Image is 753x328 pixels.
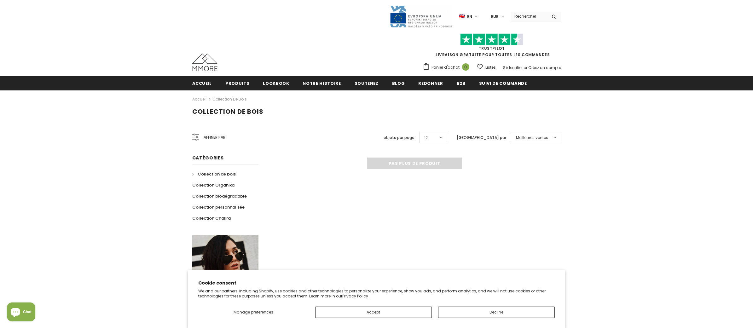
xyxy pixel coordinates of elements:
a: soutenez [355,76,379,90]
a: TrustPilot [479,46,505,51]
a: Accueil [192,95,206,103]
a: Accueil [192,76,212,90]
a: B2B [457,76,466,90]
a: Collection Chakra [192,213,231,224]
img: i-lang-1.png [459,14,465,19]
label: objets par page [384,135,414,141]
input: Search Site [511,12,547,21]
span: soutenez [355,80,379,86]
span: or [524,65,527,70]
span: Listes [485,64,496,71]
span: 0 [462,63,469,71]
inbox-online-store-chat: Shopify online store chat [5,302,37,323]
span: Collection Organika [192,182,235,188]
span: Lookbook [263,80,289,86]
span: Produits [225,80,249,86]
p: We and our partners, including Shopify, use cookies and other technologies to personalize your ex... [198,289,555,298]
img: Faites confiance aux étoiles pilotes [460,33,523,46]
a: Redonner [418,76,443,90]
span: Suivi de commande [479,80,527,86]
a: Listes [477,62,496,73]
a: Notre histoire [303,76,341,90]
span: Meilleures ventes [516,135,548,141]
span: Notre histoire [303,80,341,86]
span: LIVRAISON GRATUITE POUR TOUTES LES COMMANDES [423,36,561,57]
img: Javni Razpis [390,5,453,28]
span: B2B [457,80,466,86]
span: en [467,14,472,20]
a: Javni Razpis [390,14,453,19]
span: Collection biodégradable [192,193,247,199]
span: Collection Chakra [192,215,231,221]
a: S'identifier [503,65,523,70]
span: Panier d'achat [432,64,460,71]
h2: Cookie consent [198,280,555,286]
a: Collection Organika [192,180,235,191]
span: Accueil [192,80,212,86]
span: Redonner [418,80,443,86]
a: Panier d'achat 0 [423,63,472,72]
a: Collection biodégradable [192,191,247,202]
span: Collection de bois [192,107,264,116]
span: Manage preferences [234,309,273,315]
span: Affiner par [204,134,225,141]
a: Collection de bois [212,96,247,102]
a: Collection de bois [192,169,236,180]
a: Lookbook [263,76,289,90]
a: Créez un compte [528,65,561,70]
span: Blog [392,80,405,86]
span: EUR [491,14,499,20]
span: Catégories [192,155,224,161]
span: Collection personnalisée [192,204,245,210]
span: 12 [424,135,428,141]
a: Collection personnalisée [192,202,245,213]
button: Decline [438,307,555,318]
label: [GEOGRAPHIC_DATA] par [457,135,506,141]
button: Manage preferences [198,307,309,318]
a: Suivi de commande [479,76,527,90]
span: Collection de bois [198,171,236,177]
img: Cas MMORE [192,54,217,71]
a: Blog [392,76,405,90]
a: Produits [225,76,249,90]
a: Privacy Policy [342,293,368,299]
button: Accept [315,307,432,318]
